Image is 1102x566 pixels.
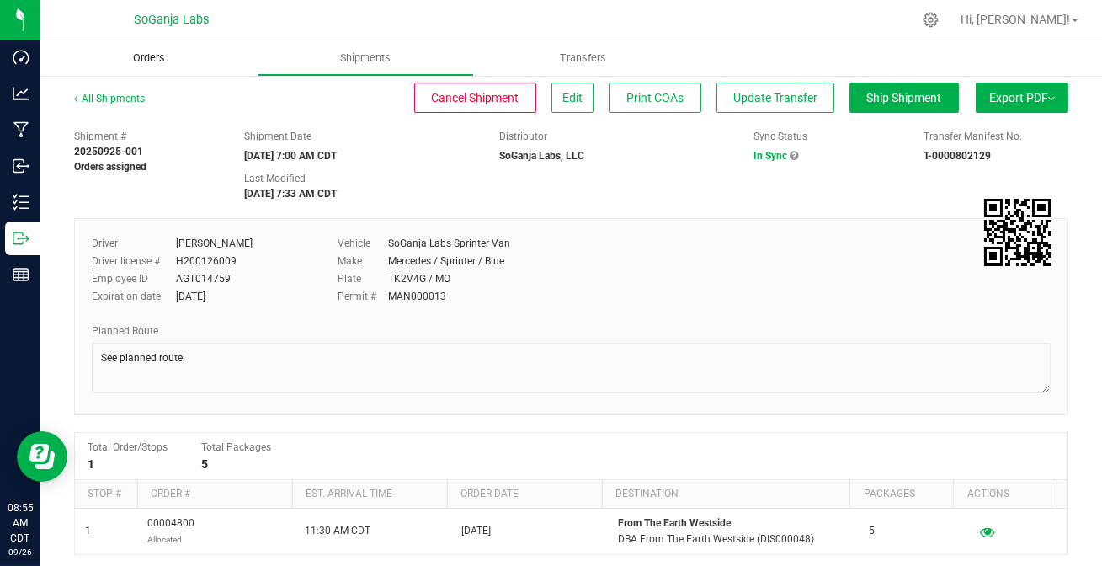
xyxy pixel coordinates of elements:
[499,129,547,144] label: Distributor
[17,431,67,482] iframe: Resource center
[551,83,594,113] button: Edit
[74,146,143,158] strong: 20250925-001
[338,271,388,286] label: Plate
[602,480,850,509] th: Destination
[258,40,475,76] a: Shipments
[201,441,271,453] span: Total Packages
[388,289,446,304] div: MAN000013
[924,150,991,162] strong: T-0000802129
[414,83,536,113] button: Cancel Shipment
[92,254,176,269] label: Driver license #
[74,129,219,144] span: Shipment #
[13,266,29,283] inline-svg: Reports
[92,289,176,304] label: Expiration date
[849,480,953,509] th: Packages
[474,40,691,76] a: Transfers
[338,254,388,269] label: Make
[176,289,205,304] div: [DATE]
[733,91,817,104] span: Update Transfer
[338,236,388,251] label: Vehicle
[110,51,188,66] span: Orders
[388,271,450,286] div: TK2V4G / MO
[137,480,292,509] th: Order #
[244,129,311,144] label: Shipment Date
[447,480,602,509] th: Order date
[13,85,29,102] inline-svg: Analytics
[869,523,875,539] span: 5
[244,150,337,162] strong: [DATE] 7:00 AM CDT
[74,93,145,104] a: All Shipments
[88,441,168,453] span: Total Order/Stops
[40,40,258,76] a: Orders
[609,83,701,113] button: Print COAs
[716,83,834,113] button: Update Transfer
[984,199,1051,266] img: Scan me!
[432,91,519,104] span: Cancel Shipment
[92,236,176,251] label: Driver
[92,271,176,286] label: Employee ID
[147,531,194,547] p: Allocated
[75,480,137,509] th: Stop #
[618,515,849,531] p: From The Earth Westside
[85,523,91,539] span: 1
[920,12,941,28] div: Manage settings
[317,51,413,66] span: Shipments
[147,515,194,547] span: 00004800
[176,254,237,269] div: H200126009
[753,150,787,162] span: In Sync
[953,480,1057,509] th: Actions
[201,457,208,471] strong: 5
[984,199,1051,266] qrcode: 20250925-001
[388,254,504,269] div: Mercedes / Sprinter / Blue
[92,325,158,337] span: Planned Route
[976,83,1068,113] button: Export PDF
[537,51,629,66] span: Transfers
[135,13,210,27] span: SoGanja Labs
[753,129,807,144] label: Sync Status
[244,188,337,200] strong: [DATE] 7:33 AM CDT
[626,91,684,104] span: Print COAs
[618,531,849,547] p: DBA From The Earth Westside (DIS000048)
[13,49,29,66] inline-svg: Dashboard
[176,236,253,251] div: [PERSON_NAME]
[13,121,29,138] inline-svg: Manufacturing
[88,457,94,471] strong: 1
[867,91,942,104] span: Ship Shipment
[176,271,231,286] div: AGT014759
[924,129,1022,144] label: Transfer Manifest No.
[292,480,447,509] th: Est. arrival time
[13,230,29,247] inline-svg: Outbound
[8,546,33,558] p: 09/26
[338,289,388,304] label: Permit #
[849,83,959,113] button: Ship Shipment
[244,171,306,186] label: Last Modified
[499,150,584,162] strong: SoGanja Labs, LLC
[461,523,491,539] span: [DATE]
[8,500,33,546] p: 08:55 AM CDT
[562,91,583,104] span: Edit
[989,91,1055,104] span: Export PDF
[13,194,29,211] inline-svg: Inventory
[74,161,146,173] strong: Orders assigned
[305,523,370,539] span: 11:30 AM CDT
[961,13,1070,26] span: Hi, [PERSON_NAME]!
[13,158,29,174] inline-svg: Inbound
[388,236,510,251] div: SoGanja Labs Sprinter Van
